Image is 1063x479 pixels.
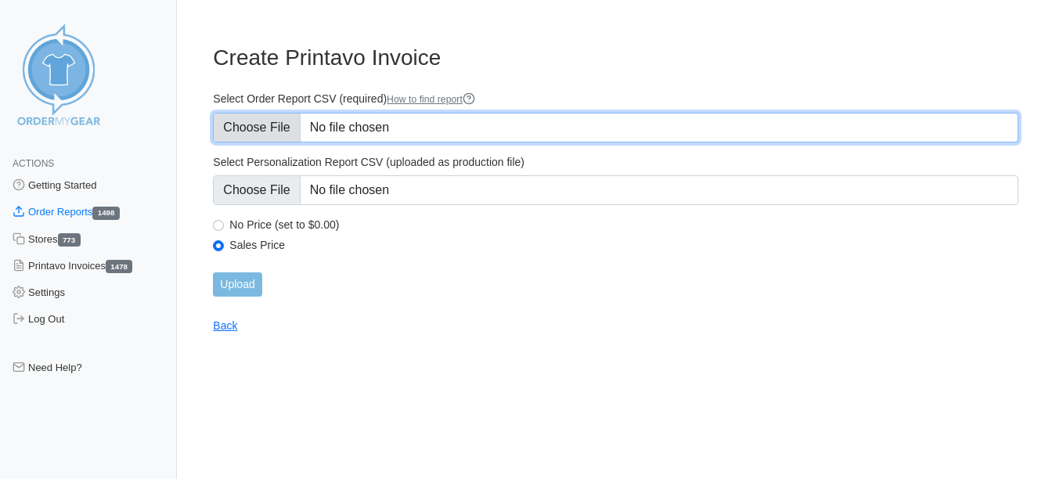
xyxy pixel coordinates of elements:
[92,207,119,220] span: 1498
[106,260,132,273] span: 1478
[213,155,1018,169] label: Select Personalization Report CSV (uploaded as production file)
[229,218,1018,232] label: No Price (set to $0.00)
[229,238,1018,252] label: Sales Price
[213,272,261,297] input: Upload
[58,233,81,247] span: 773
[13,158,54,169] span: Actions
[387,94,475,105] a: How to find report
[213,92,1018,106] label: Select Order Report CSV (required)
[213,319,237,332] a: Back
[213,45,1018,71] h3: Create Printavo Invoice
